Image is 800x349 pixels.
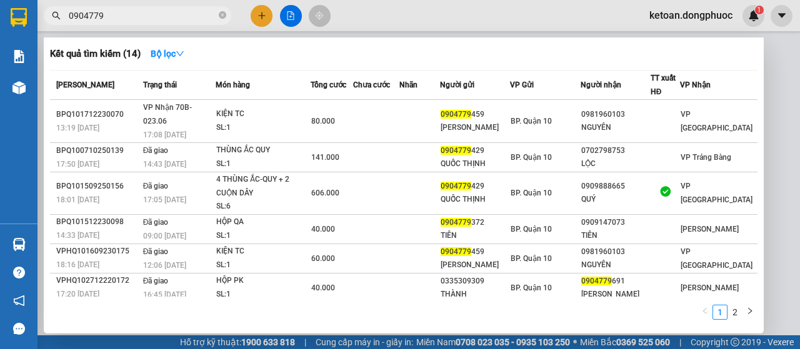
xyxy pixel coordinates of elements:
span: VP Trảng Bàng [681,153,731,162]
button: Bộ lọcdown [141,44,194,64]
span: left [701,307,709,315]
span: Người gửi [440,81,474,89]
span: 141.000 [311,153,339,162]
span: message [13,323,25,335]
input: Tìm tên, số ĐT hoặc mã đơn [69,9,216,22]
span: 14:33 [DATE] [56,231,99,240]
span: 40.000 [311,283,335,292]
span: 0904779 [441,218,471,227]
a: 2 [728,305,742,319]
span: close-circle [219,10,226,22]
div: KIỆN TC [216,245,310,258]
div: VPHQ102712220172 [56,274,139,287]
span: VP [GEOGRAPHIC_DATA] [681,247,752,270]
div: [PERSON_NAME] [441,258,509,272]
span: down [176,49,184,58]
div: SL: 1 [216,157,310,171]
span: 17:50 [DATE] [56,160,99,169]
li: 2 [727,305,742,320]
li: Next Page [742,305,757,320]
span: Đã giao [143,247,169,256]
span: [PERSON_NAME] [56,81,114,89]
div: BPQ101509250156 [56,180,139,193]
div: SL: 1 [216,288,310,302]
div: 429 [441,180,509,193]
span: 80.000 [311,117,335,125]
div: THÙNG ẮC QUY [216,144,310,157]
div: 0702798753 [581,144,650,157]
span: [PERSON_NAME] [681,225,739,233]
button: left [697,305,712,320]
span: BP. Quận 10 [511,225,552,233]
span: 0904779 [441,247,471,256]
span: VP [GEOGRAPHIC_DATA] [681,110,752,132]
div: 0909888665 [581,180,650,193]
span: BP. Quận 10 [511,117,552,125]
img: warehouse-icon [12,238,26,251]
div: TIÊN [581,229,650,242]
div: NGUYÊN [581,258,650,272]
span: BP. Quận 10 [511,189,552,197]
div: SL: 1 [216,258,310,272]
div: SL: 6 [216,200,310,214]
div: BPQ100710250139 [56,144,139,157]
div: 459 [441,245,509,258]
span: close-circle [219,11,226,19]
span: Chưa cước [353,81,390,89]
span: VP Nhận [680,81,711,89]
span: 09:00 [DATE] [143,232,186,240]
button: right [742,305,757,320]
span: VP Gửi [510,81,534,89]
li: Previous Page [697,305,712,320]
div: 459 [441,108,509,121]
div: 0909147073 [581,216,650,229]
span: Đã giao [143,182,169,190]
span: question-circle [13,267,25,278]
span: Người nhận [581,81,621,89]
span: 17:08 [DATE] [143,130,186,139]
span: Nhãn [399,81,417,89]
div: QUÝ [581,193,650,206]
span: 17:05 [DATE] [143,195,186,204]
div: KIỆN TC [216,107,310,121]
div: BPQ101512230098 [56,215,139,229]
span: 18:16 [DATE] [56,260,99,269]
span: 14:43 [DATE] [143,160,186,169]
span: Tổng cước [311,81,346,89]
div: QUỐC THỊNH [441,157,509,170]
div: 4 THÙNG ẮC-QUY + 2 CUỘN DÂY [216,173,310,200]
a: 1 [713,305,727,319]
span: right [746,307,754,315]
div: 691 [581,275,650,288]
span: 0904779 [441,110,471,119]
div: TIÊN [441,229,509,242]
div: 372 [441,216,509,229]
div: LỘC [581,157,650,170]
span: 13:19 [DATE] [56,124,99,132]
span: Trạng thái [143,81,177,89]
span: 18:01 [DATE] [56,195,99,204]
div: BPQ101712230070 [56,108,139,121]
span: 40.000 [311,225,335,233]
div: [PERSON_NAME] [581,288,650,301]
div: SL: 1 [216,121,310,135]
li: 1 [712,305,727,320]
span: Món hàng [216,81,250,89]
span: VP Nhận 70B-023.06 [143,103,192,125]
span: search [52,11,61,20]
span: notification [13,295,25,307]
img: logo-vxr [11,8,27,27]
div: HỘP PK [216,274,310,288]
span: 17:20 [DATE] [56,290,99,298]
div: THÀNH [441,288,509,301]
div: QUỐC THỊNH [441,193,509,206]
h3: Kết quả tìm kiếm ( 14 ) [50,47,141,61]
div: SL: 1 [216,229,310,243]
span: BP. Quận 10 [511,254,552,263]
span: 0904779 [441,146,471,155]
span: 16:45 [DATE] [143,290,186,299]
div: [PERSON_NAME] [441,121,509,134]
span: 12:06 [DATE] [143,261,186,270]
span: Đã giao [143,277,169,285]
div: 0981960103 [581,245,650,258]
